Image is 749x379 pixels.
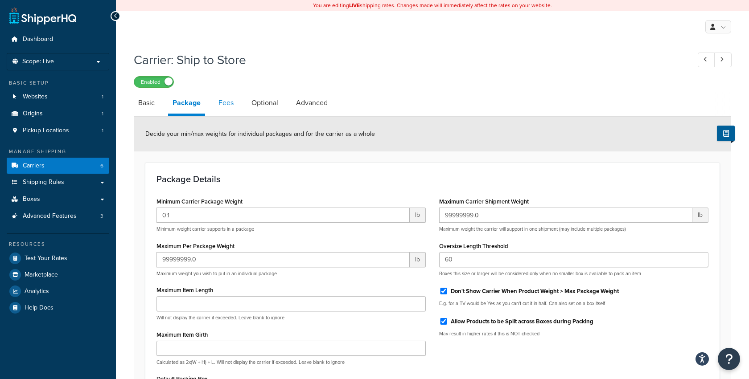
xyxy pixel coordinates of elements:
[23,127,69,134] span: Pickup Locations
[7,240,109,248] div: Resources
[7,106,109,122] li: Origins
[698,53,715,67] a: Previous Record
[7,79,109,87] div: Basic Setup
[145,129,375,139] span: Decide your min/max weights for individual packages and for the carrier as a whole
[7,300,109,316] a: Help Docs
[692,208,708,223] span: lb
[7,122,109,139] a: Pickup Locations1
[7,158,109,174] li: Carriers
[7,208,109,224] a: Advanced Features3
[718,348,740,370] button: Open Resource Center
[439,198,529,205] label: Maximum Carrier Shipment Weight
[439,226,708,232] p: Maximum weight the carrier will support in one shipment (may include multiple packages)
[25,288,49,295] span: Analytics
[717,126,735,141] button: Show Help Docs
[23,36,53,43] span: Dashboard
[439,300,708,307] p: E.g. for a TV would be Yes as you can't cut it in half. Can also set on a box itself
[7,122,109,139] li: Pickup Locations
[23,212,77,220] span: Advanced Features
[7,174,109,191] a: Shipping Rules
[23,110,43,118] span: Origins
[7,250,109,266] a: Test Your Rates
[134,51,681,69] h1: Carrier: Ship to Store
[102,127,103,134] span: 1
[23,162,45,170] span: Carriers
[410,252,426,267] span: lb
[100,212,103,220] span: 3
[156,270,426,277] p: Maximum weight you wish to put in an individual package
[7,31,109,48] a: Dashboard
[168,92,205,116] a: Package
[156,314,426,321] p: Will not display the carrier if exceeded. Leave blank to ignore
[439,270,708,277] p: Boxes this size or larger will be considered only when no smaller box is available to pack an item
[292,92,332,114] a: Advanced
[7,267,109,283] a: Marketplace
[156,243,235,249] label: Maximum Per Package Weight
[7,208,109,224] li: Advanced Features
[100,162,103,170] span: 6
[7,148,109,155] div: Manage Shipping
[7,89,109,105] li: Websites
[156,226,426,232] p: Minimum weight carrier supports in a package
[410,208,426,223] span: lb
[25,304,53,312] span: Help Docs
[156,198,243,205] label: Minimum Carrier Package Weight
[7,283,109,299] a: Analytics
[134,92,159,114] a: Basic
[156,287,213,293] label: Maximum Item Length
[247,92,283,114] a: Optional
[7,106,109,122] a: Origins1
[156,331,208,338] label: Maximum Item Girth
[214,92,238,114] a: Fees
[25,255,67,262] span: Test Your Rates
[134,77,173,87] label: Enabled
[7,89,109,105] a: Websites1
[22,58,54,65] span: Scope: Live
[7,191,109,208] a: Boxes
[7,158,109,174] a: Carriers6
[714,53,732,67] a: Next Record
[451,318,593,326] label: Allow Products to be Split across Boxes during Packing
[23,179,64,186] span: Shipping Rules
[23,196,40,203] span: Boxes
[25,271,58,279] span: Marketplace
[451,287,619,295] label: Don't Show Carrier When Product Weight > Max Package Weight
[156,359,426,366] p: Calculated as 2x(W + H) + L. Will not display the carrier if exceeded. Leave blank to ignore
[439,330,708,337] p: May result in higher rates if this is NOT checked
[439,243,508,249] label: Oversize Length Threshold
[349,1,360,9] b: LIVE
[102,93,103,101] span: 1
[23,93,48,101] span: Websites
[156,174,708,184] h3: Package Details
[102,110,103,118] span: 1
